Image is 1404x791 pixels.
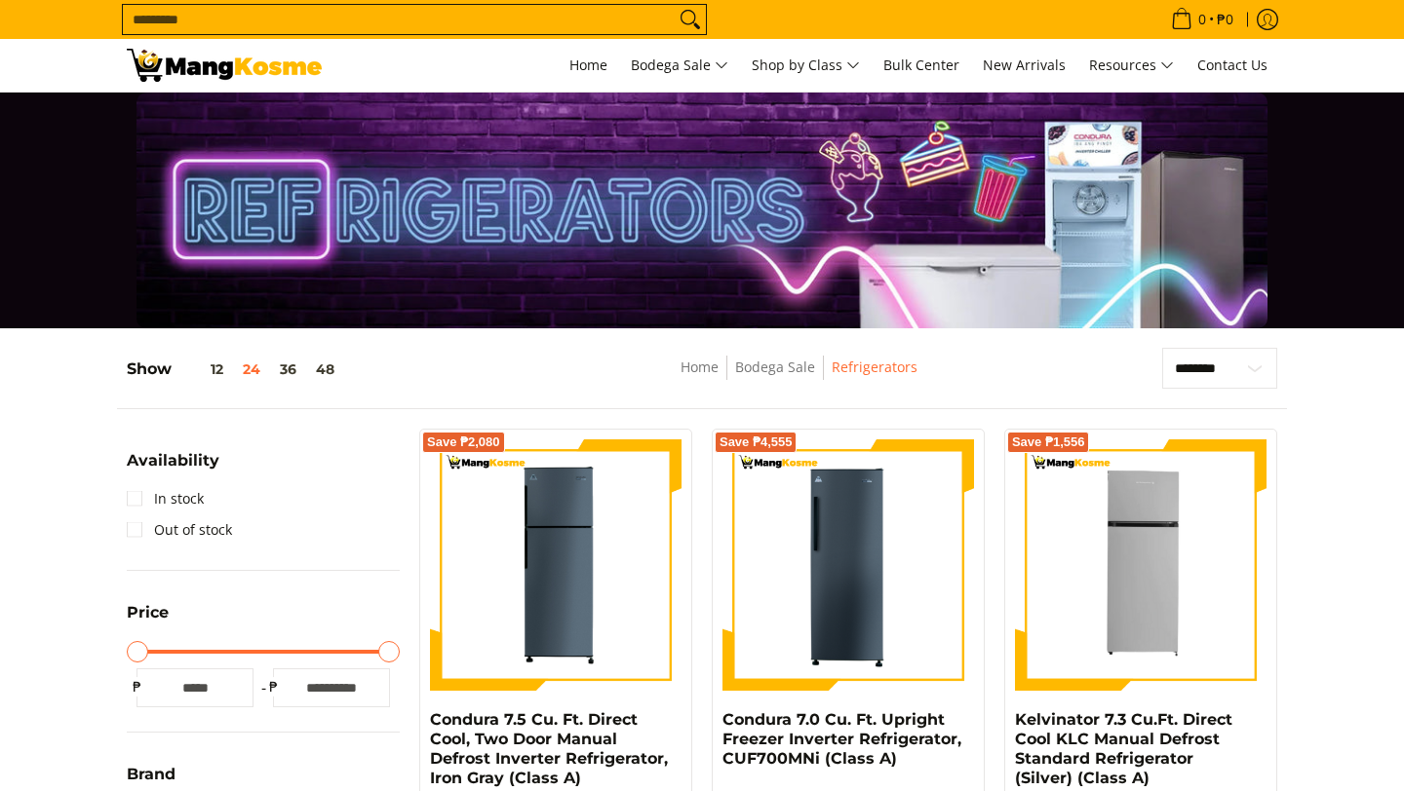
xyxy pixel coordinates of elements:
[1015,710,1232,787] a: Kelvinator 7.3 Cu.Ft. Direct Cool KLC Manual Defrost Standard Refrigerator (Silver) (Class A)
[883,56,959,74] span: Bulk Center
[742,39,870,92] a: Shop by Class
[1079,39,1184,92] a: Resources
[341,39,1277,92] nav: Main Menu
[263,677,283,697] span: ₱
[1165,9,1239,30] span: •
[1197,56,1267,74] span: Contact Us
[983,56,1066,74] span: New Arrivals
[569,56,607,74] span: Home
[621,39,738,92] a: Bodega Sale
[127,677,146,697] span: ₱
[560,39,617,92] a: Home
[681,358,719,376] a: Home
[832,358,917,376] a: Refrigerators
[127,359,344,379] h5: Show
[722,710,961,768] a: Condura 7.0 Cu. Ft. Upright Freezer Inverter Refrigerator, CUF700MNi (Class A)
[735,358,815,376] a: Bodega Sale
[1214,13,1236,26] span: ₱0
[720,436,793,448] span: Save ₱4,555
[270,361,306,377] button: 36
[430,439,682,691] img: condura-direct-cool-7.5-cubic-feet-2-door-manual-defrost-inverter-ref-iron-gray-full-view-mang-kosme
[127,49,322,82] img: Bodega Sale Refrigerator l Mang Kosme: Home Appliances Warehouse Sale
[427,436,500,448] span: Save ₱2,080
[1015,439,1267,691] img: Kelvinator 7.3 Cu.Ft. Direct Cool KLC Manual Defrost Standard Refrigerator (Silver) (Class A)
[631,54,728,78] span: Bodega Sale
[127,514,232,546] a: Out of stock
[127,605,169,621] span: Price
[127,453,219,483] summary: Open
[722,439,974,691] img: Condura 7.0 Cu. Ft. Upright Freezer Inverter Refrigerator, CUF700MNi (Class A)
[127,605,169,635] summary: Open
[172,361,233,377] button: 12
[973,39,1075,92] a: New Arrivals
[306,361,344,377] button: 48
[1188,39,1277,92] a: Contact Us
[233,361,270,377] button: 24
[1195,13,1209,26] span: 0
[127,453,219,469] span: Availability
[675,5,706,34] button: Search
[874,39,969,92] a: Bulk Center
[538,356,1060,399] nav: Breadcrumbs
[127,483,204,514] a: In stock
[127,767,175,782] span: Brand
[752,54,860,78] span: Shop by Class
[1012,436,1085,448] span: Save ₱1,556
[1089,54,1174,78] span: Resources
[430,710,668,787] a: Condura 7.5 Cu. Ft. Direct Cool, Two Door Manual Defrost Inverter Refrigerator, Iron Gray (Class A)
